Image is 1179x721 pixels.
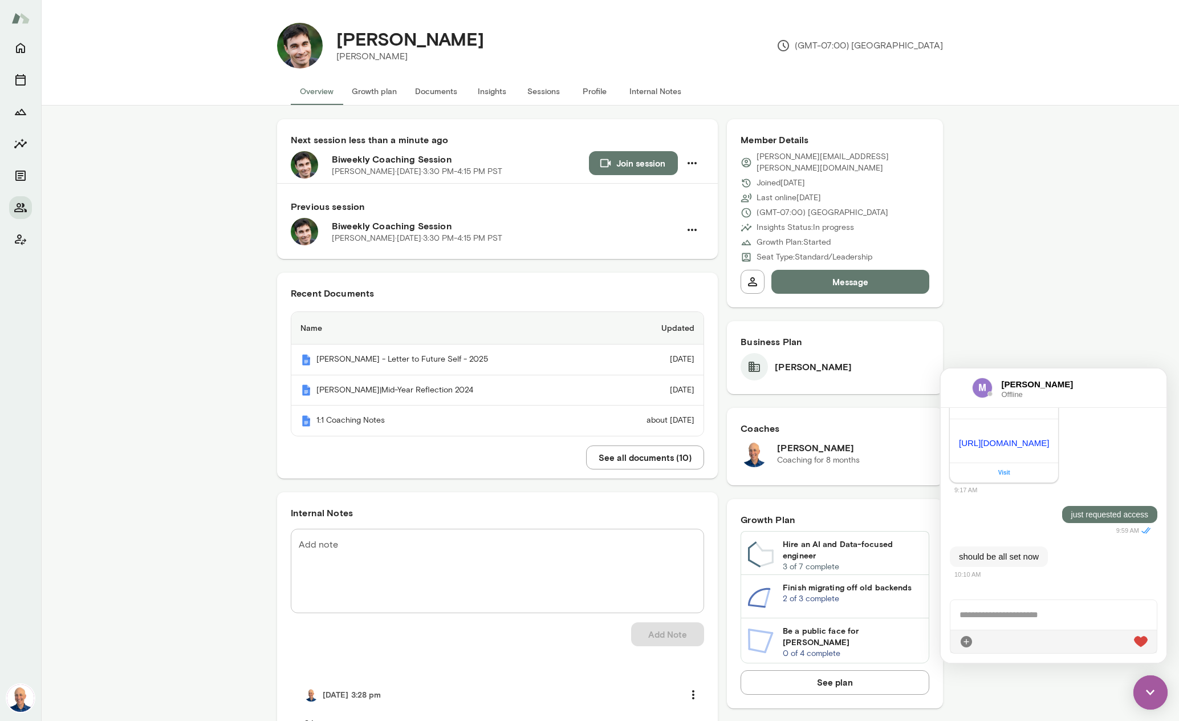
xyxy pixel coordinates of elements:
[589,151,678,175] button: Join session
[300,384,312,396] img: Mento | Coaching sessions
[291,375,603,406] th: [PERSON_NAME]|Mid-Year Reflection 2024
[343,78,406,105] button: Growth plan
[603,375,704,406] td: [DATE]
[291,133,704,147] h6: Next session less than a minute ago
[9,132,32,155] button: Insights
[757,151,929,174] p: [PERSON_NAME][EMAIL_ADDRESS][PERSON_NAME][DOMAIN_NAME]
[336,50,484,63] p: [PERSON_NAME]
[757,222,854,233] p: Insights Status: In progress
[291,286,704,300] h6: Recent Documents
[300,415,312,427] img: Mento | Coaching sessions
[277,23,323,68] img: Kevin Ball
[9,196,32,219] button: Members
[741,422,929,435] h6: Coaches
[783,561,922,573] p: 3 of 7 complete
[18,183,98,194] p: should be all set now
[291,312,603,345] th: Name
[14,202,40,209] span: 10:10 AM
[14,118,36,125] span: 9:17 AM
[31,9,52,30] img: data:image/png;base64,iVBORw0KGgoAAAANSUhEUgAAAMgAAADICAYAAACtWK6eAAAAAXNSR0IArs4c6QAADkVJREFUeF7...
[620,78,690,105] button: Internal Notes
[776,39,943,52] p: (GMT-07:00) [GEOGRAPHIC_DATA]
[741,133,929,147] h6: Member Details
[300,354,312,366] img: Mento | Coaching sessions
[681,683,705,707] button: more
[332,233,502,244] p: [PERSON_NAME] · [DATE] · 3:30 PM-4:15 PM PST
[757,207,888,218] p: (GMT-07:00) [GEOGRAPHIC_DATA]
[291,506,704,520] h6: Internal Notes
[291,406,603,436] th: 1:1 Coaching Notes
[783,582,922,593] h6: Finish migrating off old backends
[586,445,704,469] button: See all documents (10)
[741,335,929,349] h6: Business Plan
[783,625,922,648] h6: Be a public face for [PERSON_NAME]
[332,219,680,233] h6: Biweekly Coaching Session
[291,78,343,105] button: Overview
[7,684,34,712] img: Mark Lazen
[603,406,704,436] td: about [DATE]
[18,70,108,79] a: [URL][DOMAIN_NAME]
[332,166,502,177] p: [PERSON_NAME] · [DATE] · 3:30 PM-4:15 PM PST
[9,37,32,59] button: Home
[323,689,381,700] h6: [DATE] 3:28 pm
[783,538,922,561] h6: Hire an AI and Data-focused engineer
[58,102,70,107] a: Visit
[19,266,32,280] div: Attach
[61,10,151,22] h6: [PERSON_NAME]
[11,7,30,29] img: Mento
[603,312,704,345] th: Updated
[336,28,484,50] h4: [PERSON_NAME]
[777,455,860,466] p: Coaching for 8 months
[198,155,212,169] i: Seen
[775,360,852,374] h6: [PERSON_NAME]
[61,22,151,30] span: Offline
[291,200,704,213] h6: Previous session
[741,513,929,526] h6: Growth Plan
[291,345,603,375] th: [PERSON_NAME] - Letter to Future Self - 2025
[304,688,318,702] img: Mark Lazen
[757,237,831,248] p: Growth Plan: Started
[783,593,922,605] p: 2 of 3 complete
[193,266,207,280] div: Live Reaction
[757,252,872,263] p: Seat Type: Standard/Leadership
[176,159,198,165] span: 9:59 AM
[9,68,32,91] button: Sessions
[777,441,860,455] h6: [PERSON_NAME]
[569,78,620,105] button: Profile
[406,78,466,105] button: Documents
[9,164,32,187] button: Documents
[783,648,922,659] p: 0 of 4 complete
[193,268,207,279] img: heart
[757,177,805,189] p: Joined [DATE]
[466,78,518,105] button: Insights
[603,345,704,375] td: [DATE]
[771,270,929,294] button: Message
[9,100,32,123] button: Growth Plan
[332,152,589,166] h6: Biweekly Coaching Session
[757,192,821,204] p: Last online [DATE]
[131,142,208,150] p: just requested access
[9,228,32,251] button: Client app
[518,78,569,105] button: Sessions
[741,670,929,694] button: See plan
[741,440,768,467] img: Mark Lazen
